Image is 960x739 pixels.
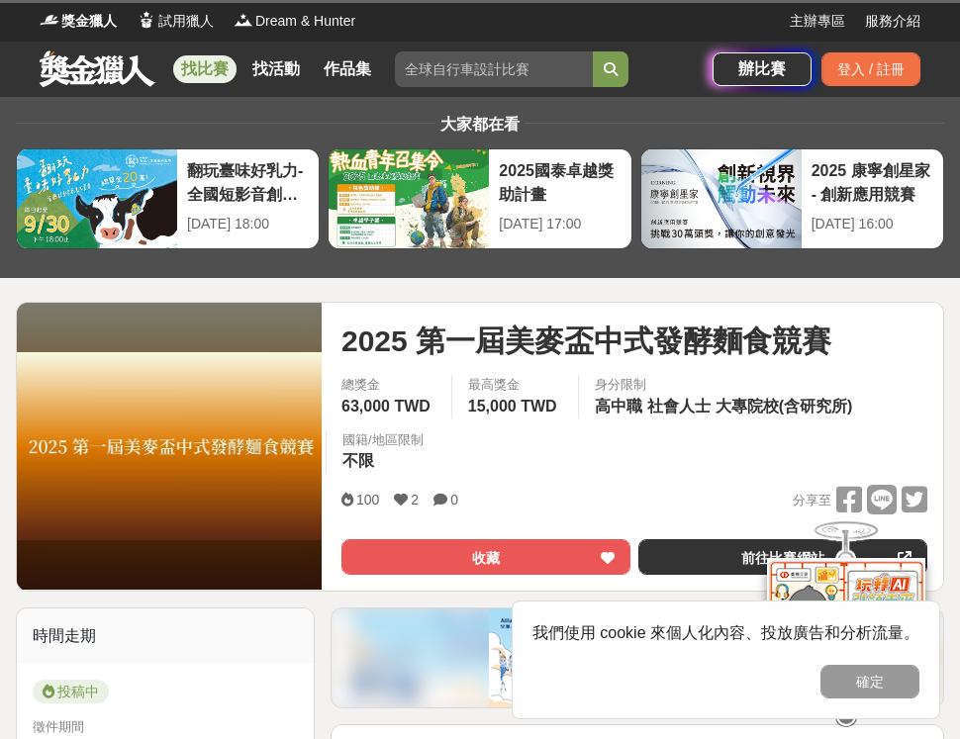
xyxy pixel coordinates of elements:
[767,558,925,690] img: d2146d9a-e6f6-4337-9592-8cefde37ba6b.png
[356,492,379,508] span: 100
[640,148,944,249] a: 2025 康寧創星家 - 創新應用競賽[DATE] 16:00
[411,492,419,508] span: 2
[244,55,308,83] a: 找活動
[137,10,156,30] img: Logo
[499,214,621,234] div: [DATE] 17:00
[328,148,631,249] a: 2025國泰卓越獎助計畫[DATE] 17:00
[17,352,322,540] img: Cover Image
[342,452,374,469] span: 不限
[341,319,831,363] span: 2025 第一屆美麥盃中式發酵麵食競賽
[234,11,355,32] a: LogoDream & Hunter
[713,52,812,86] a: 辦比賽
[395,51,593,87] input: 全球自行車設計比賽
[40,10,59,30] img: Logo
[647,398,711,415] span: 社會人士
[40,11,117,32] a: Logo獎金獵人
[137,11,214,32] a: Logo試用獵人
[341,398,431,415] span: 63,000 TWD
[234,10,253,30] img: Logo
[793,486,831,515] span: 分享至
[595,375,858,395] div: 身分限制
[33,680,109,703] span: 投稿中
[450,492,458,508] span: 0
[812,214,933,234] div: [DATE] 16:00
[16,148,320,249] a: 翻玩臺味好乳力-全國短影音創意大募集[DATE] 18:00
[468,398,557,415] span: 15,000 TWD
[33,719,84,734] span: 徵件期間
[812,159,933,204] div: 2025 康寧創星家 - 創新應用競賽
[341,539,630,575] button: 收藏
[435,116,525,133] span: 大家都在看
[532,624,919,641] span: 我們使用 cookie 來個人化內容、投放廣告和分析流量。
[595,398,642,415] span: 高中職
[158,11,214,32] span: 試用獵人
[255,11,355,32] span: Dream & Hunter
[173,55,237,83] a: 找比賽
[61,11,117,32] span: 獎金獵人
[820,665,919,698] button: 確定
[821,52,920,86] div: 登入 / 註冊
[341,375,435,395] span: 總獎金
[638,539,927,575] a: 前往比賽網站
[499,159,621,204] div: 2025國泰卓越獎助計畫
[865,11,920,32] a: 服務介紹
[17,608,314,664] div: 時間走期
[187,214,309,234] div: [DATE] 18:00
[790,11,845,32] a: 主辦專區
[342,430,424,450] div: 國籍/地區限制
[489,608,786,707] img: 386af5bf-fbe2-4d43-ae68-517df2b56ae5.png
[316,55,379,83] a: 作品集
[187,159,309,204] div: 翻玩臺味好乳力-全國短影音創意大募集
[716,398,853,415] span: 大專院校(含研究所)
[468,375,562,395] span: 最高獎金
